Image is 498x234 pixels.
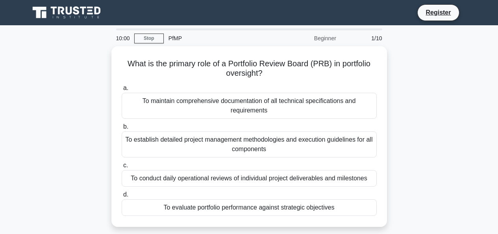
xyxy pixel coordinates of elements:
div: 10:00 [111,30,134,46]
span: d. [123,191,128,198]
div: To establish detailed project management methodologies and execution guidelines for all components [122,131,377,157]
div: To maintain comprehensive documentation of all technical specifications and requirements [122,93,377,119]
div: 1/10 [341,30,387,46]
div: To conduct daily operational reviews of individual project deliverables and milestones [122,170,377,187]
div: PfMP [164,30,272,46]
h5: What is the primary role of a Portfolio Review Board (PRB) in portfolio oversight? [121,59,378,79]
a: Register [421,7,455,17]
span: c. [123,162,128,168]
a: Stop [134,34,164,43]
div: To evaluate portfolio performance against strategic objectives [122,199,377,216]
span: b. [123,123,128,130]
span: a. [123,84,128,91]
div: Beginner [272,30,341,46]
